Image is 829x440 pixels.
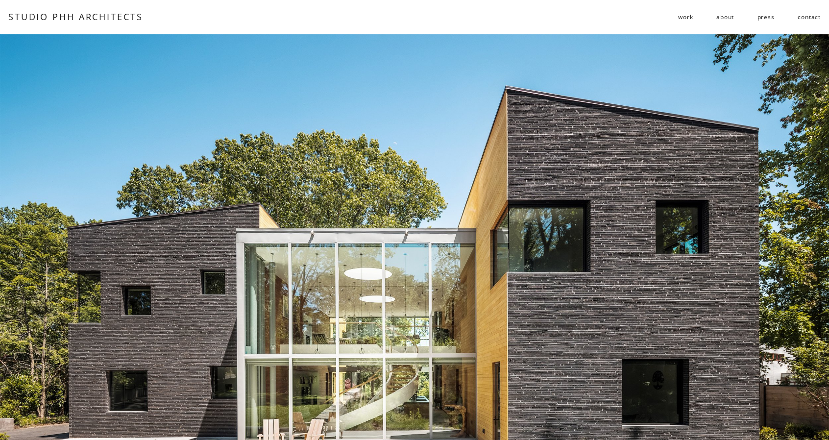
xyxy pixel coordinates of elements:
a: folder dropdown [678,9,693,25]
a: press [757,9,775,25]
a: contact [798,9,821,25]
a: STUDIO PHH ARCHITECTS [8,11,143,23]
span: work [678,10,693,24]
a: about [716,9,734,25]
